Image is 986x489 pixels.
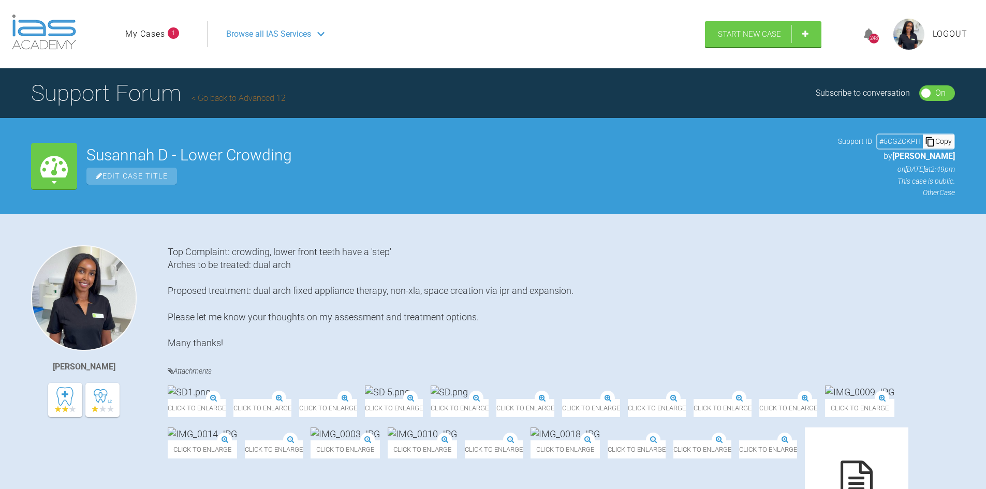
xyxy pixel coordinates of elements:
[168,27,179,39] span: 1
[877,136,923,147] div: # 5CGZCKPH
[245,440,303,458] span: Click to enlarge
[168,440,237,458] span: Click to enlarge
[311,427,380,440] img: IMG_0003.JPG
[739,440,797,458] span: Click to enlarge
[771,399,829,417] span: Click to enlarge
[86,147,829,163] h2: Susannah D - Lower Crowding
[365,386,410,398] img: SD 5.png
[838,187,955,198] p: Other Case
[86,168,177,185] span: Edit Case Title
[311,440,380,458] span: Click to enlarge
[31,245,137,351] img: Mariam Samra
[168,245,955,350] div: Top Complaint: crowding, lower front teeth have a 'step' Arches to be treated: dual arch Proposed...
[53,360,115,374] div: [PERSON_NAME]
[496,399,554,417] span: Click to enlarge
[168,365,955,378] h4: Attachments
[299,399,357,417] span: Click to enlarge
[233,386,278,398] img: SD 3.png
[628,386,697,398] img: IMG_0005.JPG
[31,75,286,111] h1: Support Forum
[168,399,226,417] span: Click to enlarge
[838,164,955,175] p: on [DATE] at 2:49pm
[226,27,311,41] span: Browse all IAS Services
[836,399,906,417] span: Click to enlarge
[705,21,821,47] a: Start New Case
[531,427,600,440] img: IMG_0018.JPG
[933,27,967,41] a: Logout
[718,29,781,39] span: Start New Case
[562,399,620,417] span: Click to enlarge
[608,440,666,458] span: Click to enlarge
[431,399,489,417] span: Click to enlarge
[673,440,731,458] span: Click to enlarge
[431,386,468,398] img: SD.png
[893,19,924,50] img: profile.png
[935,86,946,100] div: On
[125,27,165,41] a: My Cases
[705,399,763,417] span: Click to enlarge
[816,86,910,100] div: Subscribe to conversation
[869,34,879,43] div: 248
[465,440,523,458] span: Click to enlarge
[531,440,600,458] span: Click to enlarge
[388,427,457,440] img: IMG_0010.JPG
[892,151,955,161] span: [PERSON_NAME]
[838,175,955,187] p: This case is public.
[388,440,457,458] span: Click to enlarge
[192,93,286,103] a: Go back to Advanced 12
[168,386,211,398] img: SD1.png
[628,399,697,417] span: Click to enlarge
[365,399,423,417] span: Click to enlarge
[168,427,237,440] img: IMG_0014.JPG
[923,135,954,148] div: Copy
[836,386,906,398] img: IMG_0009.JPG
[838,150,955,163] p: by
[838,136,872,147] span: Support ID
[12,14,76,50] img: logo-light.3e3ef733.png
[233,399,291,417] span: Click to enlarge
